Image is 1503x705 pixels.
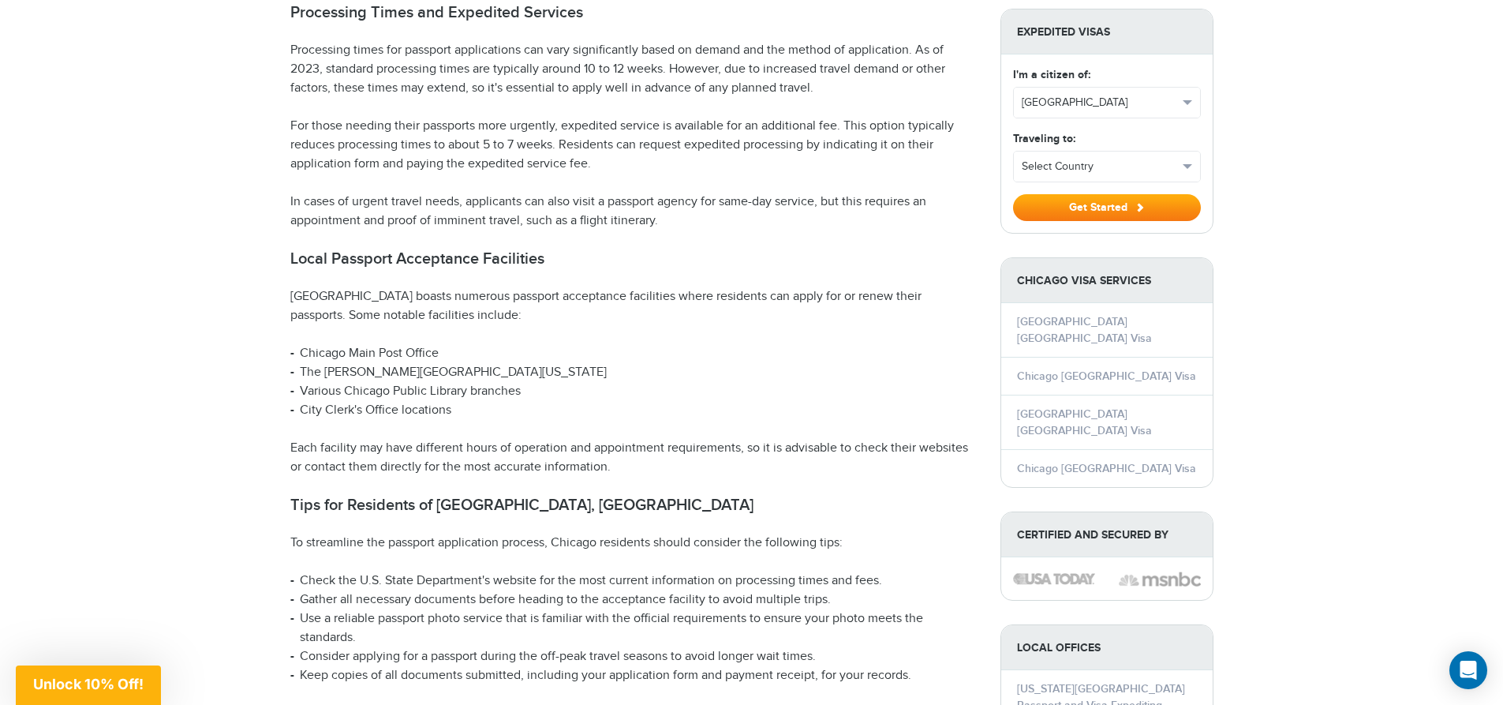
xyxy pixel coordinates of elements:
[290,609,977,647] li: Use a reliable passport photo service that is familiar with the official requirements to ensure y...
[1014,152,1200,182] button: Select Country
[1013,194,1201,221] button: Get Started
[1449,651,1487,689] div: Open Intercom Messenger
[1001,258,1213,303] strong: Chicago Visa Services
[290,647,977,666] li: Consider applying for a passport during the off-peak travel seasons to avoid longer wait times.
[16,666,161,705] div: Unlock 10% Off!
[290,363,977,382] li: The [PERSON_NAME][GEOGRAPHIC_DATA][US_STATE]
[290,117,977,174] p: For those needing their passports more urgently, expedited service is available for an additional...
[1001,625,1213,670] strong: LOCAL OFFICES
[33,676,144,692] span: Unlock 10% Off!
[1017,407,1152,437] a: [GEOGRAPHIC_DATA] [GEOGRAPHIC_DATA] Visa
[1017,369,1196,383] a: Chicago [GEOGRAPHIC_DATA] Visa
[290,249,977,268] h2: Local Passport Acceptance Facilities
[1001,512,1213,557] strong: Certified and Secured by
[1001,9,1213,54] strong: Expedited Visas
[290,534,977,553] p: To streamline the passport application process, Chicago residents should consider the following t...
[290,344,977,363] li: Chicago Main Post Office
[290,41,977,98] p: Processing times for passport applications can vary significantly based on demand and the method ...
[290,287,977,325] p: [GEOGRAPHIC_DATA] boasts numerous passport acceptance facilities where residents can apply for or...
[290,591,977,609] li: Gather all necessary documents before heading to the acceptance facility to avoid multiple trips.
[1017,462,1196,475] a: Chicago [GEOGRAPHIC_DATA] Visa
[1022,159,1178,174] span: Select Country
[290,193,977,231] p: In cases of urgent travel needs, applicants can also visit a passport agency for same-day service...
[1119,570,1201,589] img: image description
[290,439,977,477] p: Each facility may have different hours of operation and appointment requirements, so it is advisa...
[290,382,977,401] li: Various Chicago Public Library branches
[290,496,977,515] h2: Tips for Residents of [GEOGRAPHIC_DATA], [GEOGRAPHIC_DATA]
[1013,573,1095,584] img: image description
[1013,66,1090,83] label: I'm a citizen of:
[290,572,977,591] li: Check the U.S. State Department's website for the most current information on processing times an...
[1014,88,1200,118] button: [GEOGRAPHIC_DATA]
[1022,95,1178,111] span: [GEOGRAPHIC_DATA]
[290,666,977,685] li: Keep copies of all documents submitted, including your application form and payment receipt, for ...
[290,401,977,420] li: City Clerk's Office locations
[290,3,977,22] h2: Processing Times and Expedited Services
[1017,315,1152,345] a: [GEOGRAPHIC_DATA] [GEOGRAPHIC_DATA] Visa
[1013,130,1075,147] label: Traveling to:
